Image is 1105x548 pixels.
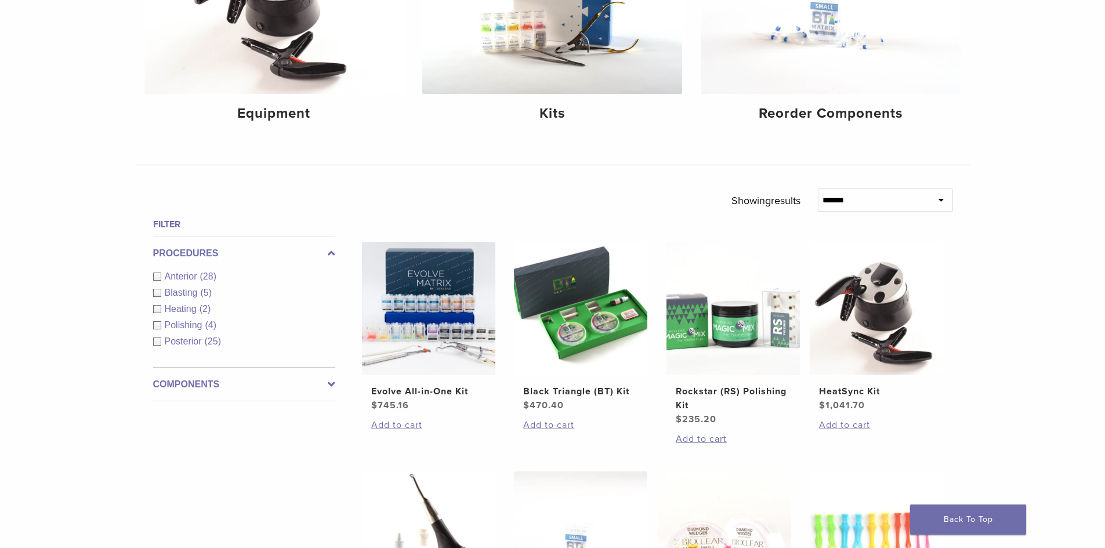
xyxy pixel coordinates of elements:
[154,103,395,124] h4: Equipment
[371,400,409,411] bdi: 745.16
[676,413,716,425] bdi: 235.20
[819,400,825,411] span: $
[200,304,211,314] span: (2)
[200,271,216,281] span: (28)
[513,242,648,412] a: Black Triangle (BT) KitBlack Triangle (BT) Kit $470.40
[205,336,221,346] span: (25)
[165,320,205,330] span: Polishing
[371,384,486,398] h2: Evolve All-in-One Kit
[819,418,934,432] a: Add to cart: “HeatSync Kit”
[666,242,801,426] a: Rockstar (RS) Polishing KitRockstar (RS) Polishing Kit $235.20
[910,505,1026,535] a: Back To Top
[362,242,495,375] img: Evolve All-in-One Kit
[165,336,205,346] span: Posterior
[809,242,944,412] a: HeatSync KitHeatSync Kit $1,041.70
[523,384,638,398] h2: Black Triangle (BT) Kit
[731,188,800,213] p: Showing results
[676,413,682,425] span: $
[666,242,800,375] img: Rockstar (RS) Polishing Kit
[810,242,943,375] img: HeatSync Kit
[819,400,865,411] bdi: 1,041.70
[523,418,638,432] a: Add to cart: “Black Triangle (BT) Kit”
[523,400,530,411] span: $
[165,288,201,297] span: Blasting
[205,320,216,330] span: (4)
[153,246,335,260] label: Procedures
[165,304,200,314] span: Heating
[165,271,200,281] span: Anterior
[200,288,212,297] span: (5)
[676,384,791,412] h2: Rockstar (RS) Polishing Kit
[432,103,673,124] h4: Kits
[819,384,934,398] h2: HeatSync Kit
[371,400,378,411] span: $
[523,400,564,411] bdi: 470.40
[710,103,951,124] h4: Reorder Components
[361,242,497,412] a: Evolve All-in-One KitEvolve All-in-One Kit $745.16
[153,217,335,231] h4: Filter
[371,418,486,432] a: Add to cart: “Evolve All-in-One Kit”
[514,242,647,375] img: Black Triangle (BT) Kit
[676,432,791,446] a: Add to cart: “Rockstar (RS) Polishing Kit”
[153,378,335,391] label: Components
